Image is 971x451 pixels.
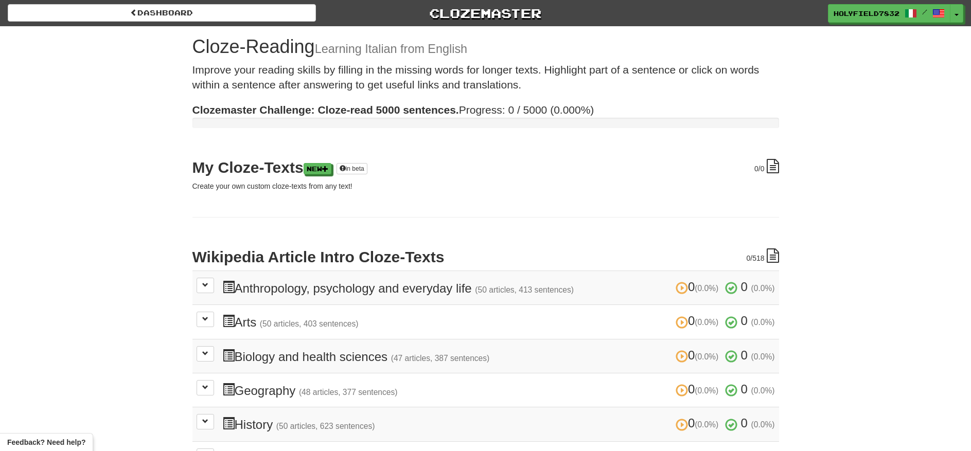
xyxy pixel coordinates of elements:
[299,388,398,396] small: (48 articles, 377 sentences)
[754,165,758,173] span: 0
[676,416,722,430] span: 0
[337,163,367,174] a: in beta
[260,319,359,328] small: (50 articles, 403 sentences)
[676,280,722,294] span: 0
[741,348,748,362] span: 0
[192,159,779,176] h2: My Cloze-Texts
[695,318,718,327] small: (0.0%)
[331,4,640,22] a: Clozemaster
[746,254,750,262] span: 0
[192,62,779,93] p: Improve your reading skills by filling in the missing words for longer texts. Highlight part of a...
[7,437,85,447] span: Open feedback widget
[304,163,331,174] a: New
[751,352,775,361] small: (0.0%)
[834,9,899,18] span: HolyField7832
[828,4,950,23] a: HolyField7832 /
[741,416,748,430] span: 0
[222,417,775,431] h3: History
[751,420,775,429] small: (0.0%)
[276,422,375,430] small: (50 articles, 623 sentences)
[741,280,748,294] span: 0
[222,314,775,329] h3: Arts
[192,104,459,116] strong: Clozemaster Challenge: Cloze-read 5000 sentences.
[695,284,718,293] small: (0.0%)
[922,8,927,15] span: /
[746,248,779,263] div: /518
[192,104,594,116] span: Progress: 0 / 5000 (0.000%)
[754,159,779,174] div: /0
[315,42,467,56] small: Learning Italian from English
[695,352,718,361] small: (0.0%)
[741,314,748,328] span: 0
[751,284,775,293] small: (0.0%)
[741,382,748,396] span: 0
[475,285,574,294] small: (50 articles, 413 sentences)
[192,181,779,191] p: Create your own custom cloze-texts from any text!
[676,348,722,362] span: 0
[222,280,775,295] h3: Anthropology, psychology and everyday life
[751,318,775,327] small: (0.0%)
[751,386,775,395] small: (0.0%)
[222,349,775,364] h3: Biology and health sciences
[676,314,722,328] span: 0
[695,420,718,429] small: (0.0%)
[222,383,775,398] h3: Geography
[676,382,722,396] span: 0
[8,4,316,22] a: Dashboard
[192,248,779,265] h2: Wikipedia Article Intro Cloze-Texts
[192,37,779,57] h1: Cloze-Reading
[391,354,490,363] small: (47 articles, 387 sentences)
[695,386,718,395] small: (0.0%)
